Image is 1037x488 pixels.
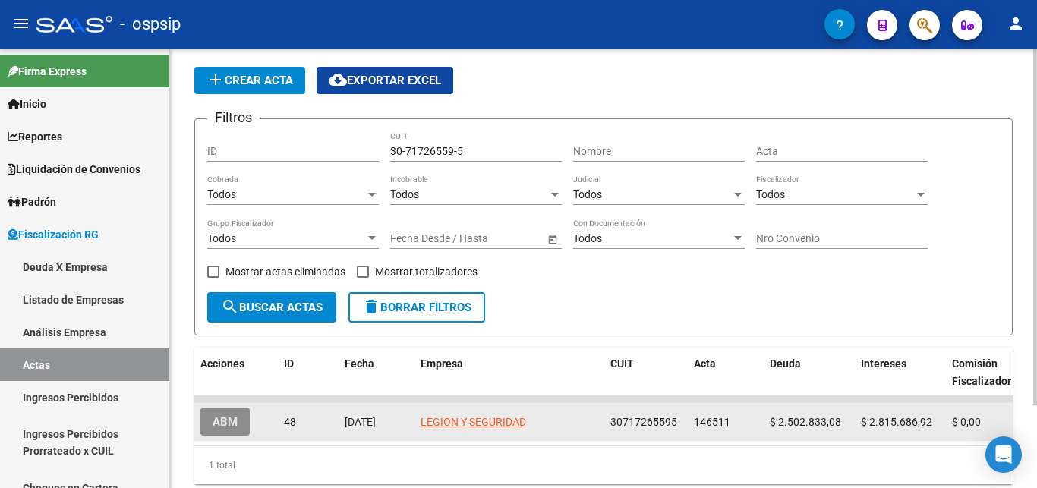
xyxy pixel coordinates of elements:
[459,232,533,245] input: Fecha fin
[284,416,296,428] span: 48
[8,96,46,112] span: Inicio
[345,416,376,428] span: [DATE]
[573,188,602,200] span: Todos
[348,292,485,323] button: Borrar Filtros
[225,263,345,281] span: Mostrar actas eliminadas
[544,231,560,247] button: Open calendar
[12,14,30,33] mat-icon: menu
[362,298,380,316] mat-icon: delete
[194,348,278,398] datatable-header-cell: Acciones
[421,416,526,428] span: LEGION Y SEGURIDAD
[414,348,604,398] datatable-header-cell: Empresa
[207,107,260,128] h3: Filtros
[756,188,785,200] span: Todos
[688,348,764,398] datatable-header-cell: Acta
[194,67,305,94] button: Crear Acta
[200,408,250,436] button: ABM
[345,357,374,370] span: Fecha
[861,357,906,370] span: Intereses
[329,71,347,89] mat-icon: cloud_download
[221,301,323,314] span: Buscar Actas
[985,436,1022,473] div: Open Intercom Messenger
[694,357,716,370] span: Acta
[339,348,414,398] datatable-header-cell: Fecha
[120,8,181,41] span: - ospsip
[213,415,238,429] span: ABM
[8,194,56,210] span: Padrón
[8,226,99,243] span: Fiscalización RG
[390,232,446,245] input: Fecha inicio
[207,188,236,200] span: Todos
[770,357,801,370] span: Deuda
[329,74,441,87] span: Exportar EXCEL
[194,446,1013,484] div: 1 total
[610,357,634,370] span: CUIT
[200,357,244,370] span: Acciones
[284,357,294,370] span: ID
[421,357,463,370] span: Empresa
[952,357,1011,387] span: Comisión Fiscalizador
[604,348,688,398] datatable-header-cell: CUIT
[694,416,730,428] span: 146511
[8,161,140,178] span: Liquidación de Convenios
[207,232,236,244] span: Todos
[362,301,471,314] span: Borrar Filtros
[952,416,981,428] span: $ 0,00
[206,71,225,89] mat-icon: add
[375,263,478,281] span: Mostrar totalizadores
[8,63,87,80] span: Firma Express
[573,232,602,244] span: Todos
[278,348,339,398] datatable-header-cell: ID
[221,298,239,316] mat-icon: search
[946,348,1037,398] datatable-header-cell: Comisión Fiscalizador
[610,416,677,428] span: 30717265595
[206,74,293,87] span: Crear Acta
[390,188,419,200] span: Todos
[855,348,946,398] datatable-header-cell: Intereses
[770,416,841,428] span: $ 2.502.833,08
[764,348,855,398] datatable-header-cell: Deuda
[207,292,336,323] button: Buscar Actas
[861,416,932,428] span: $ 2.815.686,92
[8,128,62,145] span: Reportes
[1007,14,1025,33] mat-icon: person
[317,67,453,94] button: Exportar EXCEL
